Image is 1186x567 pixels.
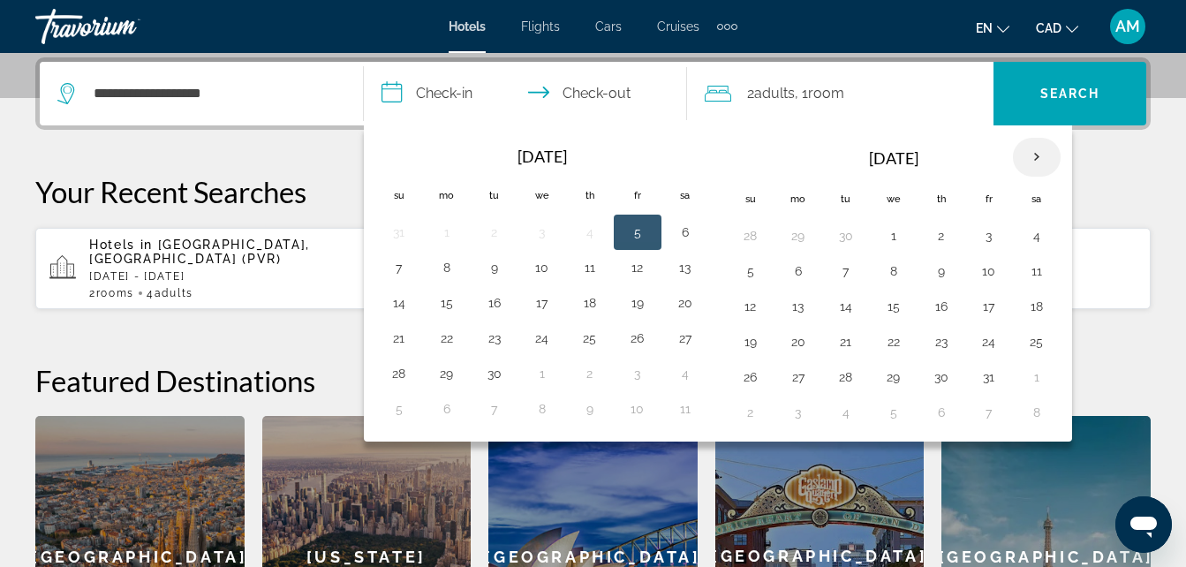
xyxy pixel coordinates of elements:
span: Adults [155,287,193,299]
button: Day 2 [480,220,509,245]
button: Day 3 [623,361,652,386]
button: Day 13 [671,255,699,280]
button: Day 8 [880,259,908,283]
button: Day 5 [737,259,765,283]
button: Day 3 [784,400,812,425]
button: Extra navigation items [717,12,737,41]
button: Day 28 [737,223,765,248]
button: Day 1 [880,223,908,248]
a: Cars [595,19,622,34]
span: Room [808,85,844,102]
button: Day 7 [832,259,860,283]
button: Hotels in [GEOGRAPHIC_DATA], [GEOGRAPHIC_DATA] (PVR)[DATE] - [DATE]2rooms4Adults [35,227,396,310]
button: Day 1 [528,361,556,386]
button: Day 12 [623,255,652,280]
button: Day 2 [576,361,604,386]
button: Day 26 [737,365,765,389]
button: Day 31 [385,220,413,245]
button: Day 30 [832,223,860,248]
h2: Featured Destinations [35,363,1151,398]
button: Day 15 [880,294,908,319]
button: Day 24 [528,326,556,351]
button: Day 29 [880,365,908,389]
button: Day 27 [671,326,699,351]
button: Day 28 [385,361,413,386]
button: Day 11 [1023,259,1051,283]
button: Day 17 [975,294,1003,319]
span: Search [1040,87,1100,101]
button: Travelers: 2 adults, 0 children [687,62,993,125]
button: Day 4 [671,361,699,386]
span: , 1 [795,81,844,106]
button: Day 16 [480,291,509,315]
button: Day 11 [671,397,699,421]
a: Hotels [449,19,486,34]
button: Day 2 [927,223,956,248]
span: en [976,21,993,35]
button: Day 10 [623,397,652,421]
button: Day 19 [737,329,765,354]
button: Day 8 [433,255,461,280]
span: AM [1115,18,1140,35]
button: Day 7 [975,400,1003,425]
button: Day 7 [480,397,509,421]
button: Day 23 [480,326,509,351]
button: Next month [1013,137,1061,178]
span: rooms [96,287,134,299]
button: Day 16 [927,294,956,319]
button: Day 29 [433,361,461,386]
button: Day 31 [975,365,1003,389]
button: Day 18 [1023,294,1051,319]
a: Cruises [657,19,699,34]
span: 2 [89,287,134,299]
button: Day 27 [784,365,812,389]
a: Travorium [35,4,212,49]
button: Day 5 [623,220,652,245]
button: Day 22 [880,329,908,354]
button: Day 24 [975,329,1003,354]
button: Day 17 [528,291,556,315]
button: Day 13 [784,294,812,319]
button: Day 4 [832,400,860,425]
button: Day 20 [671,291,699,315]
button: Day 30 [480,361,509,386]
button: Day 23 [927,329,956,354]
button: Day 6 [671,220,699,245]
button: Day 7 [385,255,413,280]
button: Day 25 [576,326,604,351]
button: Day 18 [576,291,604,315]
span: Hotels in [89,238,153,252]
button: Day 12 [737,294,765,319]
button: Day 21 [385,326,413,351]
button: Day 5 [385,397,413,421]
button: Change currency [1036,15,1078,41]
button: Day 5 [880,400,908,425]
button: Day 1 [1023,365,1051,389]
button: Day 4 [1023,223,1051,248]
button: Day 6 [784,259,812,283]
button: Day 2 [737,400,765,425]
button: Search [993,62,1146,125]
button: Day 3 [528,220,556,245]
p: [DATE] - [DATE] [89,270,381,283]
button: Day 10 [975,259,1003,283]
button: Day 25 [1023,329,1051,354]
button: Day 19 [623,291,652,315]
p: Your Recent Searches [35,174,1151,209]
button: Day 8 [528,397,556,421]
button: Day 6 [433,397,461,421]
button: Day 26 [623,326,652,351]
button: Day 29 [784,223,812,248]
button: Day 30 [927,365,956,389]
button: Change language [976,15,1009,41]
button: Day 11 [576,255,604,280]
button: Day 20 [784,329,812,354]
span: CAD [1036,21,1061,35]
button: Day 3 [975,223,1003,248]
button: Day 1 [433,220,461,245]
button: Day 4 [576,220,604,245]
button: User Menu [1105,8,1151,45]
button: Day 9 [576,397,604,421]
